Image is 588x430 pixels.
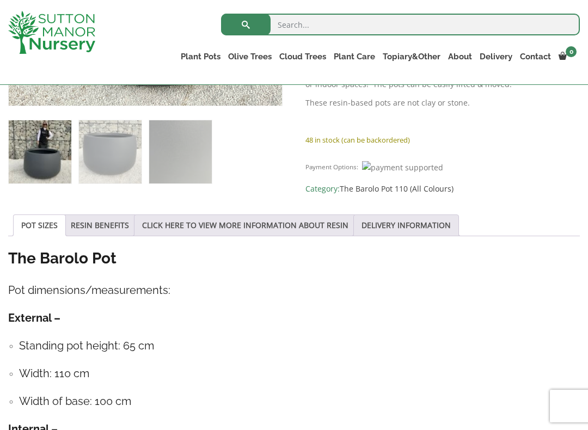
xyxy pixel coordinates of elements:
span: 0 [566,46,577,57]
a: CLICK HERE TO VIEW MORE INFORMATION ABOUT RESIN [142,215,348,236]
a: Contact [516,49,555,64]
a: RESIN BENEFITS [71,215,129,236]
strong: The Barolo Pot [8,249,117,267]
span: Category: [305,182,580,195]
a: About [444,49,476,64]
h4: Pot dimensions/measurements: [8,282,580,299]
img: payment supported [362,161,443,174]
input: Search... [221,14,580,35]
img: The Barolo Pot 110 Colour Charcoal - Image 3 [149,120,212,183]
h4: Width of base: 100 cm [19,393,580,410]
small: Payment Options: [305,163,358,171]
a: POT SIZES [21,215,58,236]
a: Olive Trees [224,49,275,64]
h4: Width: 110 cm [19,365,580,382]
a: Plant Care [330,49,379,64]
a: Delivery [476,49,516,64]
p: 48 in stock (can be backordered) [305,133,580,146]
a: Topiary&Other [379,49,444,64]
a: 0 [555,49,580,64]
h4: Standing pot height: 65 cm [19,337,580,354]
img: logo [8,11,95,54]
a: The Barolo Pot 110 (All Colours) [340,183,454,194]
strong: External – [8,311,60,324]
img: The Barolo Pot 110 Colour Charcoal [9,120,71,183]
a: Cloud Trees [275,49,330,64]
p: These resin-based pots are not clay or stone. [305,96,580,109]
a: Plant Pots [177,49,224,64]
a: DELIVERY INFORMATION [362,215,451,236]
img: The Barolo Pot 110 Colour Charcoal - Image 2 [79,120,142,183]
